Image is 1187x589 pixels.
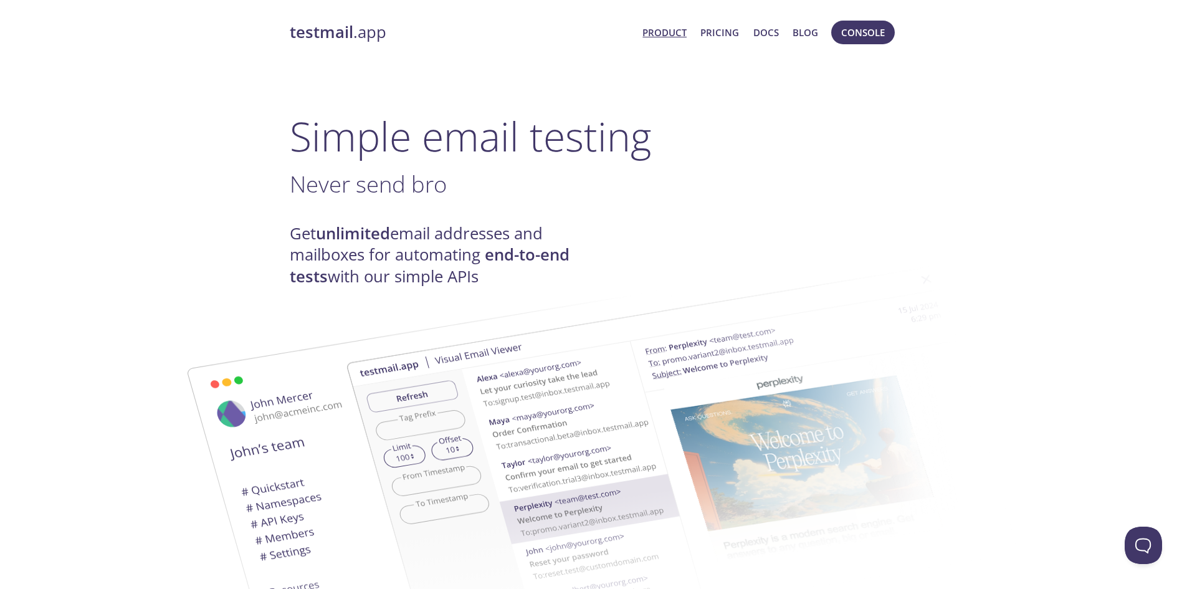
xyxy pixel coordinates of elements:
span: Console [841,24,885,41]
a: Blog [793,24,818,41]
strong: testmail [290,21,353,43]
h4: Get email addresses and mailboxes for automating with our simple APIs [290,223,594,287]
strong: unlimited [316,223,390,244]
strong: end-to-end tests [290,244,570,287]
a: testmail.app [290,22,633,43]
span: Never send bro [290,168,447,199]
button: Console [831,21,895,44]
iframe: Help Scout Beacon - Open [1125,527,1162,564]
a: Docs [753,24,779,41]
a: Product [642,24,687,41]
h1: Simple email testing [290,112,898,160]
a: Pricing [700,24,739,41]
